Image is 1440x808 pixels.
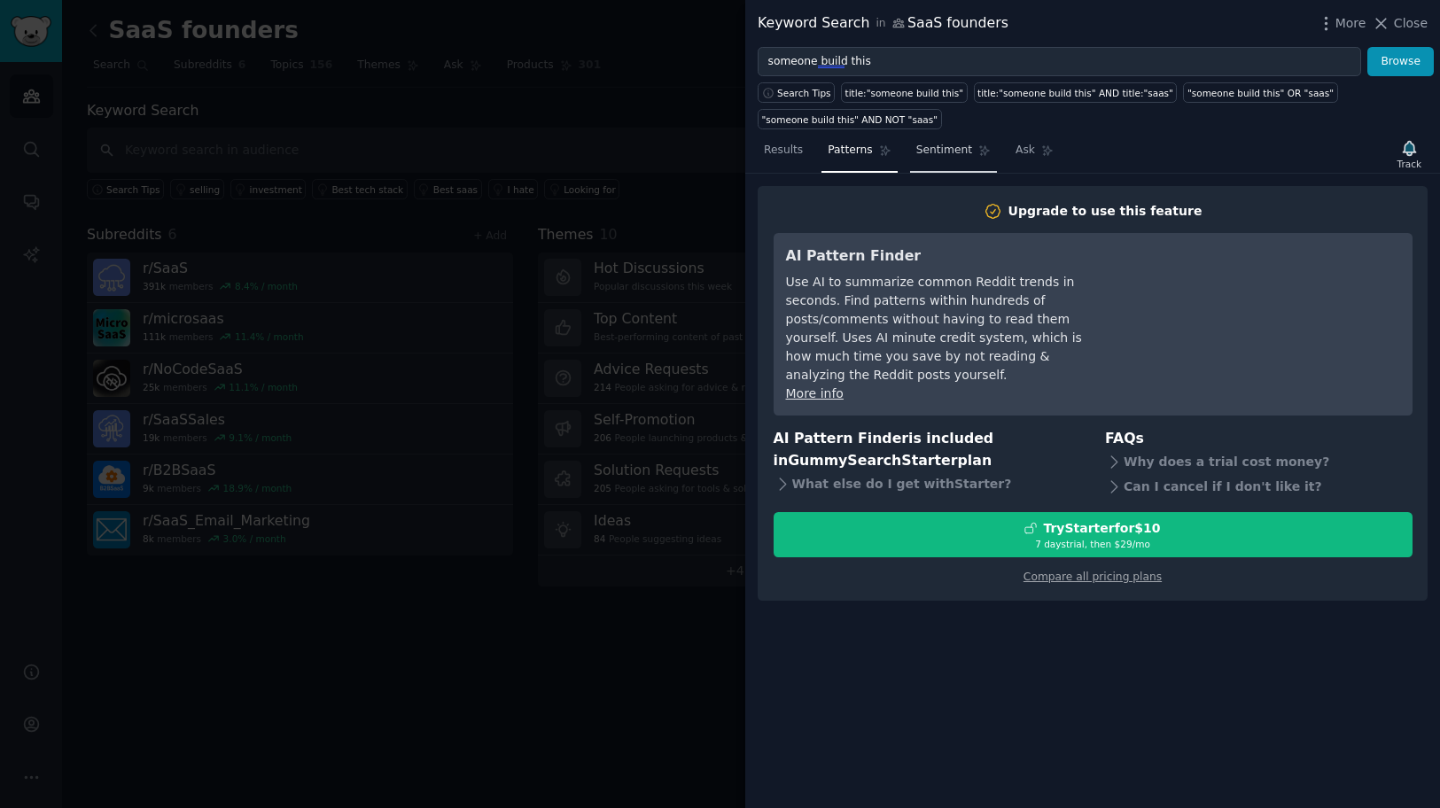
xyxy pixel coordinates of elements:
[1367,47,1434,77] button: Browse
[774,471,1081,496] div: What else do I get with Starter ?
[1009,136,1060,173] a: Ask
[910,136,997,173] a: Sentiment
[1105,428,1413,450] h3: FAQs
[876,16,885,32] span: in
[1016,143,1035,159] span: Ask
[1335,14,1366,33] span: More
[1024,571,1162,583] a: Compare all pricing plans
[1372,14,1428,33] button: Close
[786,273,1109,385] div: Use AI to summarize common Reddit trends in seconds. Find patterns within hundreds of posts/comme...
[758,82,835,103] button: Search Tips
[1317,14,1366,33] button: More
[788,452,957,469] span: GummySearch Starter
[1187,87,1334,99] div: "someone build this" OR "saas"
[762,113,938,126] div: "someone build this" AND NOT "saas"
[1394,14,1428,33] span: Close
[821,136,897,173] a: Patterns
[758,109,942,129] a: "someone build this" AND NOT "saas"
[845,87,964,99] div: title:"someone build this"
[774,428,1081,471] h3: AI Pattern Finder is included in plan
[1183,82,1337,103] a: "someone build this" OR "saas"
[1008,202,1203,221] div: Upgrade to use this feature
[1397,158,1421,170] div: Track
[774,538,1412,550] div: 7 days trial, then $ 29 /mo
[916,143,972,159] span: Sentiment
[1043,519,1160,538] div: Try Starter for $10
[828,143,872,159] span: Patterns
[841,82,968,103] a: title:"someone build this"
[1134,245,1400,378] iframe: YouTube video player
[764,143,803,159] span: Results
[774,512,1413,557] button: TryStarterfor$107 daystrial, then $29/mo
[1391,136,1428,173] button: Track
[786,386,844,400] a: More info
[758,47,1361,77] input: Try a keyword related to your business
[758,12,1008,35] div: Keyword Search SaaS founders
[777,87,831,99] span: Search Tips
[1105,450,1413,475] div: Why does a trial cost money?
[758,136,809,173] a: Results
[786,245,1109,268] h3: AI Pattern Finder
[1105,475,1413,500] div: Can I cancel if I don't like it?
[977,87,1173,99] div: title:"someone build this" AND title:"saas"
[974,82,1178,103] a: title:"someone build this" AND title:"saas"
